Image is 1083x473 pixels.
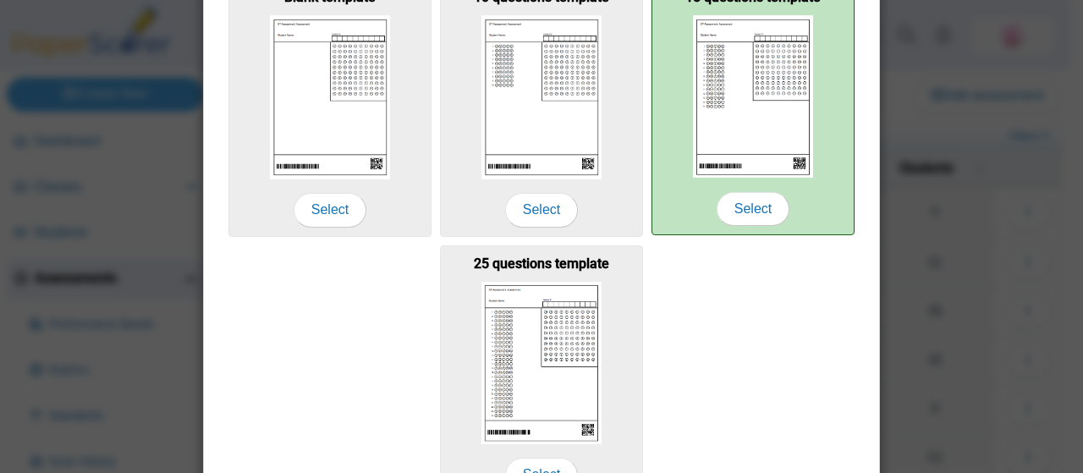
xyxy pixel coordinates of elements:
[717,192,789,226] span: Select
[505,193,578,227] span: Select
[294,193,366,227] span: Select
[481,15,602,179] img: scan_sheet_10_questions.png
[474,256,609,272] b: 25 questions template
[693,15,813,178] img: scan_sheet_15_questions.png
[481,282,602,444] img: scan_sheet_25_questions.png
[270,15,390,179] img: scan_sheet_blank.png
